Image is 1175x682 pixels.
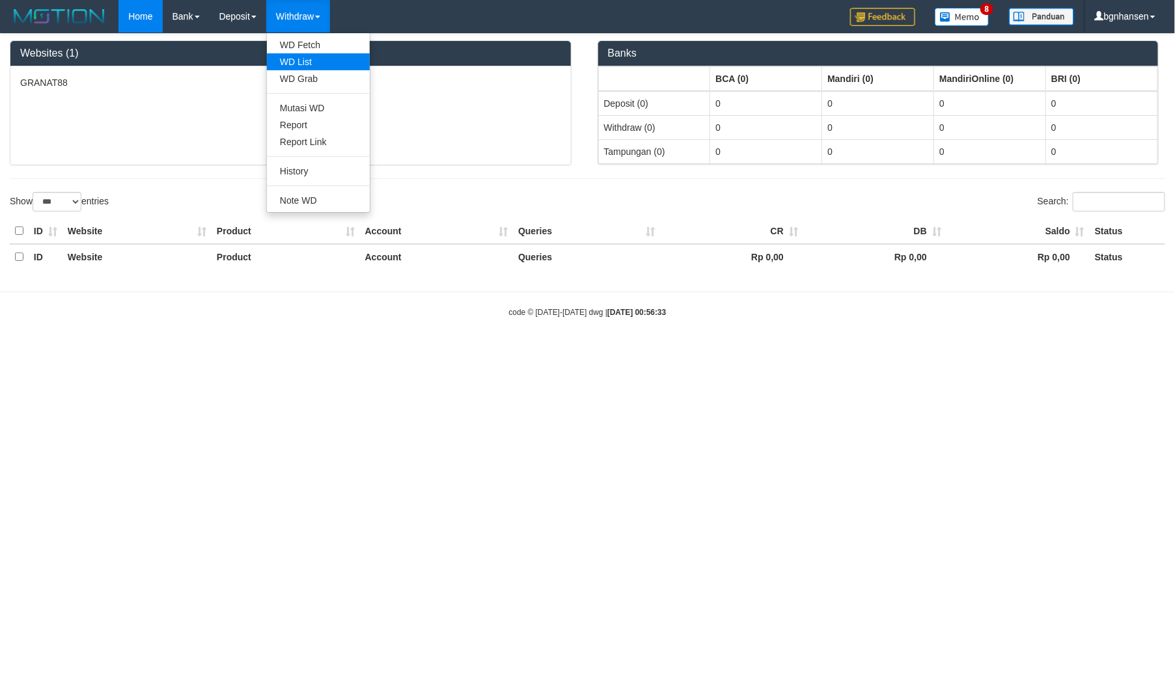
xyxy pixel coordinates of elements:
[62,219,212,244] th: Website
[608,48,1149,59] h3: Banks
[934,139,1046,163] td: 0
[822,139,934,163] td: 0
[1090,244,1165,269] th: Status
[1073,192,1165,211] input: Search:
[947,244,1090,269] th: Rp 0,00
[850,8,915,26] img: Feedback.jpg
[947,219,1090,244] th: Saldo
[803,219,947,244] th: DB
[598,91,710,116] td: Deposit (0)
[360,219,513,244] th: Account
[1090,219,1165,244] th: Status
[267,163,370,180] a: History
[710,139,822,163] td: 0
[934,91,1046,116] td: 0
[1046,91,1158,116] td: 0
[33,192,81,211] select: Showentries
[822,91,934,116] td: 0
[710,66,822,91] th: Group: activate to sort column ascending
[803,244,947,269] th: Rp 0,00
[267,36,370,53] a: WD Fetch
[10,192,109,211] label: Show entries
[710,91,822,116] td: 0
[513,219,660,244] th: Queries
[509,308,667,317] small: code © [DATE]-[DATE] dwg |
[20,76,561,89] p: GRANAT88
[935,8,989,26] img: Button%20Memo.svg
[934,115,1046,139] td: 0
[20,48,561,59] h3: Websites (1)
[267,70,370,87] a: WD Grab
[1046,66,1158,91] th: Group: activate to sort column ascending
[1046,115,1158,139] td: 0
[360,244,513,269] th: Account
[267,100,370,116] a: Mutasi WD
[29,244,62,269] th: ID
[660,244,803,269] th: Rp 0,00
[598,139,710,163] td: Tampungan (0)
[822,115,934,139] td: 0
[980,3,994,15] span: 8
[267,133,370,150] a: Report Link
[1046,139,1158,163] td: 0
[212,219,360,244] th: Product
[598,115,710,139] td: Withdraw (0)
[1038,192,1165,211] label: Search:
[822,66,934,91] th: Group: activate to sort column ascending
[267,192,370,209] a: Note WD
[660,219,803,244] th: CR
[710,115,822,139] td: 0
[29,219,62,244] th: ID
[934,66,1046,91] th: Group: activate to sort column ascending
[10,7,109,26] img: MOTION_logo.png
[267,116,370,133] a: Report
[212,244,360,269] th: Product
[607,308,666,317] strong: [DATE] 00:56:33
[513,244,660,269] th: Queries
[62,244,212,269] th: Website
[598,66,710,91] th: Group: activate to sort column ascending
[1009,8,1074,25] img: panduan.png
[267,53,370,70] a: WD List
